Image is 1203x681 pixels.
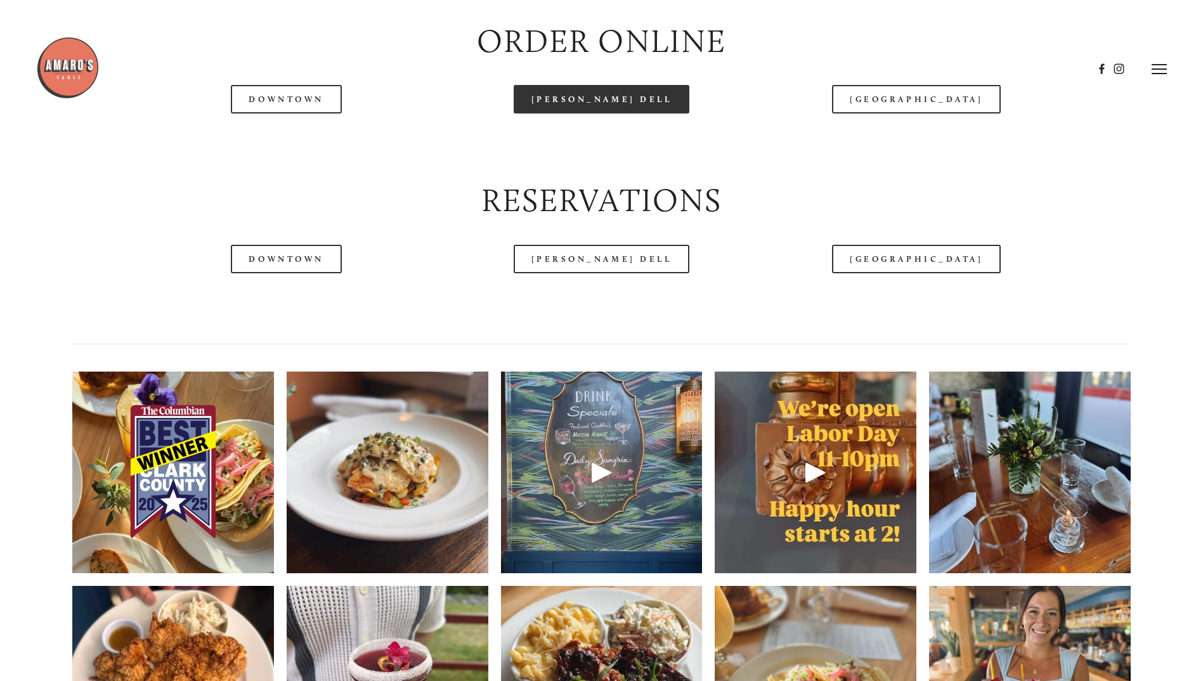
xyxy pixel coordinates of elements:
a: Downtown [231,245,341,273]
h2: Reservations [72,178,1131,223]
img: Savor your favorites from our seasonal menu this week, new fall dishes coming soon! [287,338,488,607]
img: Amaro's Table [36,36,100,100]
a: [GEOGRAPHIC_DATA] [832,245,1001,273]
img: The table is set ✨ we&rsquo;re looking forward to seeing you this weekend! Remember, free parking... [929,338,1131,607]
img: We seriously have the best guests. Thank you x1000000!!! You&rsquo;ve voted us Best Happy Hour si... [72,338,274,607]
a: [PERSON_NAME] Dell [514,245,690,273]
